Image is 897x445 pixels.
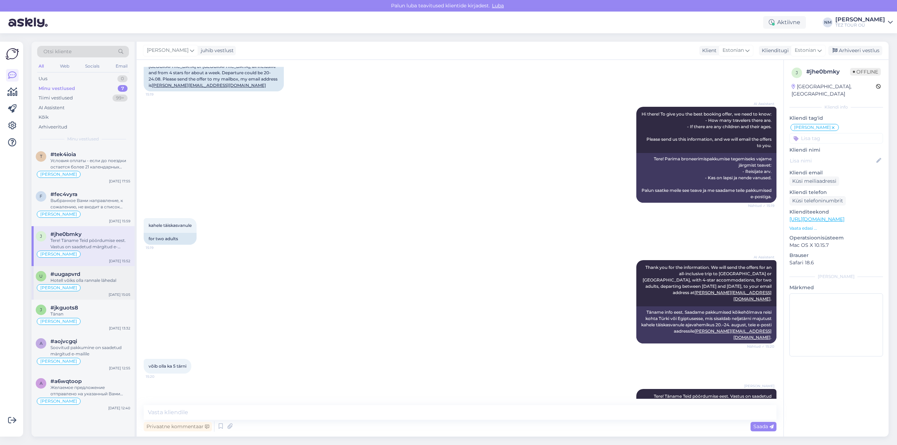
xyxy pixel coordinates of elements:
div: Желаемое предложение отправлено на указанный Вами электронный адрес. [50,384,130,397]
span: t [40,154,42,159]
span: 15:19 [146,245,172,250]
span: [PERSON_NAME] [40,399,77,403]
span: f [40,194,42,199]
span: 15:20 [146,374,172,379]
span: [PERSON_NAME] [40,212,77,216]
span: Thank you for the information. We will send the offers for an all-inclusive trip to [GEOGRAPHIC_D... [643,265,773,301]
div: [DATE] 15:05 [109,292,130,297]
div: 7 [118,85,128,92]
div: [PERSON_NAME] [789,273,883,280]
a: [URL][DOMAIN_NAME] [789,216,844,222]
span: [PERSON_NAME] [40,286,77,290]
a: [PERSON_NAME][EMAIL_ADDRESS][DOMAIN_NAME] [694,328,772,340]
div: Tänan [50,311,130,317]
span: AI Assistent [748,255,774,260]
span: #jkguots8 [50,305,78,311]
span: Otsi kliente [43,48,71,55]
span: Nähtud ✓ 15:20 [747,344,774,349]
div: AI Assistent [39,104,64,111]
div: Küsi meiliaadressi [789,176,839,186]
div: NM [823,18,833,27]
div: Tere! Täname Teid pöördumise eest. Vastus on saadetud märgitud e-mailile [50,237,130,250]
div: Tere! Parima broneerimispakkumise tegemiseks vajame järgmist teavet: - Reisijate arv. - Kas on la... [636,153,776,203]
span: Nähtud ✓ 15:19 [748,203,774,208]
div: All [37,62,45,71]
span: j [796,70,798,75]
div: Hello! I would like a cheap offer for two to [GEOGRAPHIC_DATA] or [GEOGRAPHIC_DATA], all inclusiv... [144,54,284,91]
div: Täname info eest. Saadame pakkumised kõikehõlmava reisi kohta Türki või Egiptusesse, mis sisaldab... [636,306,776,343]
div: Kliendi info [789,104,883,110]
span: #tek4ioia [50,151,76,158]
p: Klienditeekond [789,208,883,216]
a: [PERSON_NAME][EMAIL_ADDRESS][DOMAIN_NAME] [694,290,772,301]
div: [DATE] 12:55 [109,366,130,371]
p: Kliendi telefon [789,189,883,196]
div: 99+ [112,95,128,102]
div: Выбранное Вами направление, к сожалению, не входит в список предлагаемых TEZ TOUR направлений. [50,197,130,210]
div: Условия оплаты - если до поездки остается более 21 календарных дней, следует оплатить 10% от обще... [50,158,130,170]
span: [PERSON_NAME] [40,172,77,176]
div: juhib vestlust [198,47,234,54]
span: AI Assistent [748,101,774,106]
div: 0 [117,75,128,82]
p: Märkmed [789,284,883,291]
div: Arhiveeri vestlus [828,46,882,55]
span: Saada [753,423,774,430]
div: for two adults [144,233,197,245]
span: a [40,381,43,386]
span: Estonian [795,47,816,54]
span: [PERSON_NAME] [147,47,189,54]
span: j [40,307,42,312]
div: Hotell võiks olla rannale lähedal [50,277,130,284]
span: u [39,273,43,279]
span: #aojvcgqi [50,338,77,345]
div: Minu vestlused [39,85,75,92]
span: Offline [850,68,881,76]
div: Tiimi vestlused [39,95,73,102]
span: Luba [490,2,506,9]
img: Askly Logo [6,47,19,61]
p: Vaata edasi ... [789,225,883,231]
div: Klienditugi [759,47,789,54]
div: [DATE] 15:52 [109,258,130,264]
div: Arhiveeritud [39,124,67,131]
p: Kliendi nimi [789,146,883,154]
div: Kõik [39,114,49,121]
div: [DATE] 17:55 [109,179,130,184]
div: Socials [84,62,101,71]
span: Hi there! To give you the best booking offer, we need to know: - How many travelers there are. - ... [642,111,773,148]
div: Küsi telefoninumbrit [789,196,846,206]
div: [GEOGRAPHIC_DATA], [GEOGRAPHIC_DATA] [792,83,876,98]
div: Email [114,62,129,71]
div: [DATE] 13:32 [109,326,130,331]
a: [PERSON_NAME][EMAIL_ADDRESS][DOMAIN_NAME] [152,83,266,88]
span: kahele täiskasvanule [149,223,192,228]
div: # jhe0bmky [806,68,850,76]
span: a [40,341,43,346]
p: Kliendi tag'id [789,114,883,122]
div: Privaatne kommentaar [144,422,212,431]
span: [PERSON_NAME] [40,319,77,324]
input: Lisa nimi [790,157,875,165]
a: [PERSON_NAME]TEZ TOUR OÜ [835,17,893,28]
span: Minu vestlused [67,136,99,142]
span: #uugapvrd [50,271,80,277]
input: Lisa tag [789,133,883,144]
span: [PERSON_NAME] [744,383,774,389]
span: [PERSON_NAME] [40,252,77,256]
p: Kliendi email [789,169,883,176]
div: Uus [39,75,47,82]
span: #jhe0bmky [50,231,82,237]
p: Safari 18.6 [789,259,883,266]
span: Tere! Täname Teid pöördumise eest. Vastus on saadetud märgitud e-mailile [654,394,773,405]
div: [DATE] 15:59 [109,218,130,224]
p: Brauser [789,252,883,259]
div: [DATE] 12:40 [108,405,130,411]
div: [PERSON_NAME] [835,17,885,22]
span: #a6wqtoop [50,378,82,384]
span: [PERSON_NAME] [794,125,831,130]
span: 15:19 [146,92,172,97]
div: Web [59,62,71,71]
span: võib olla ka 5 tärni [149,363,186,369]
div: Aktiivne [763,16,806,29]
